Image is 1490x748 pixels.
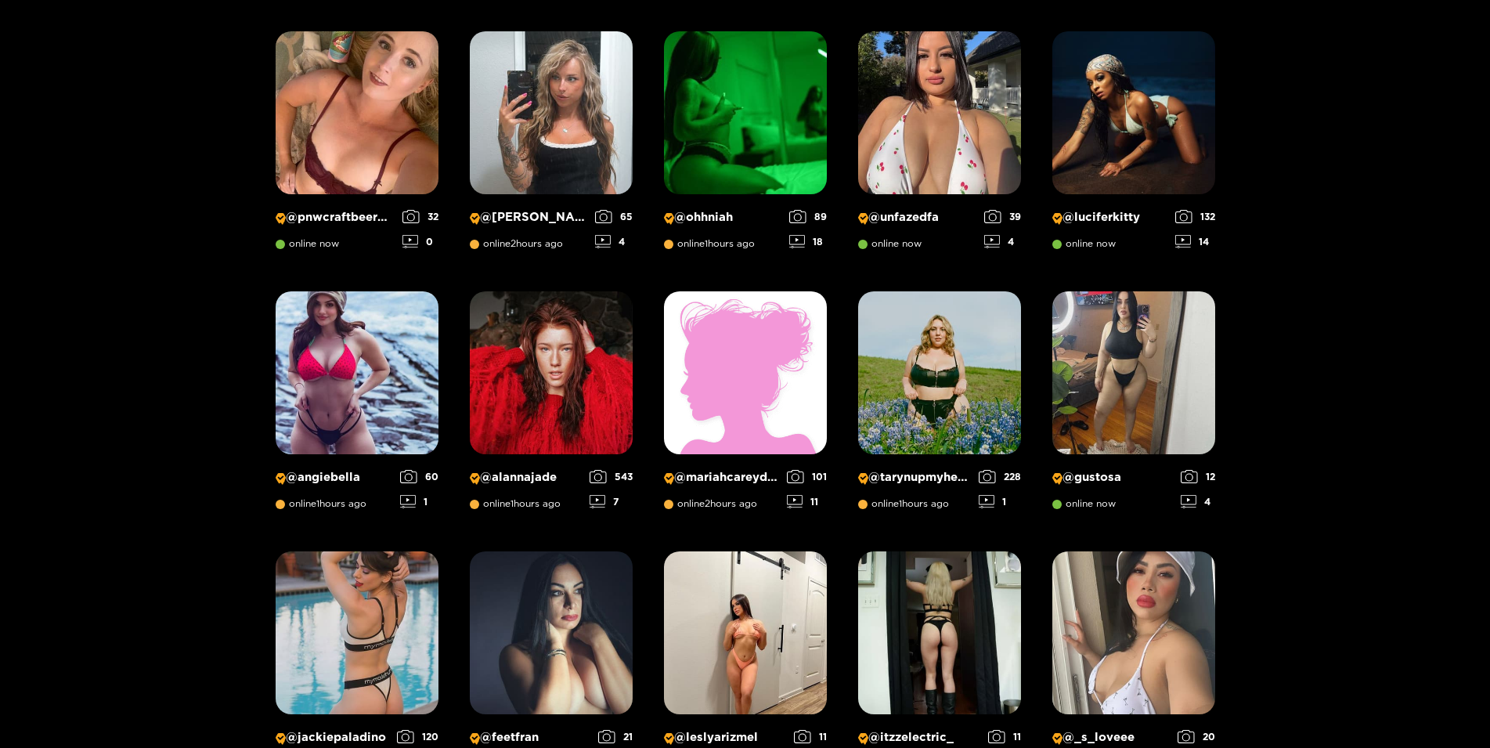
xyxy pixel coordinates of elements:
[470,210,587,225] p: @ [PERSON_NAME]
[858,730,980,745] p: @ itzzelectric_
[470,31,633,260] a: Creator Profile Image: kendra@[PERSON_NAME]online2hours ago654
[858,31,1021,194] img: Creator Profile Image: unfazedfa
[858,291,1021,520] a: Creator Profile Image: tarynupmyheartx@tarynupmyheartxonline1hours ago2281
[1181,495,1215,508] div: 4
[590,495,633,508] div: 7
[979,495,1021,508] div: 1
[1052,210,1167,225] p: @ luciferkitty
[664,31,827,194] img: Creator Profile Image: ohhniah
[470,470,582,485] p: @ alannajade
[1052,291,1215,520] a: Creator Profile Image: gustosa@gustosaonline now124
[276,291,438,520] a: Creator Profile Image: angiebella@angiebellaonline1hours ago601
[276,470,392,485] p: @ angiebella
[1052,31,1215,194] img: Creator Profile Image: luciferkitty
[1181,470,1215,483] div: 12
[402,235,438,248] div: 0
[470,31,633,194] img: Creator Profile Image: kendra
[1178,730,1215,743] div: 20
[789,235,827,248] div: 18
[794,730,827,743] div: 11
[1052,730,1170,745] p: @ _s_loveee
[988,730,1021,743] div: 11
[276,551,438,714] img: Creator Profile Image: jackiepaladino
[858,498,949,509] span: online 1 hours ago
[470,551,633,714] img: Creator Profile Image: feetfran
[595,210,633,223] div: 65
[276,31,438,194] img: Creator Profile Image: pnwcraftbeerbabe
[984,210,1021,223] div: 39
[858,470,971,485] p: @ tarynupmyheartx
[276,291,438,454] img: Creator Profile Image: angiebella
[400,495,438,508] div: 1
[787,470,827,483] div: 101
[984,235,1021,248] div: 4
[598,730,633,743] div: 21
[858,551,1021,714] img: Creator Profile Image: itzzelectric_
[979,470,1021,483] div: 228
[1052,498,1116,509] span: online now
[276,238,339,249] span: online now
[858,31,1021,260] a: Creator Profile Image: unfazedfa@unfazedfaonline now394
[858,210,976,225] p: @ unfazedfa
[1052,470,1173,485] p: @ gustosa
[1175,235,1215,248] div: 14
[1052,291,1215,454] img: Creator Profile Image: gustosa
[470,291,633,520] a: Creator Profile Image: alannajade@alannajadeonline1hours ago5437
[858,238,922,249] span: online now
[470,498,561,509] span: online 1 hours ago
[664,498,757,509] span: online 2 hours ago
[400,470,438,483] div: 60
[1052,31,1215,260] a: Creator Profile Image: luciferkitty@luciferkittyonline now13214
[664,291,827,454] img: Creator Profile Image: mariahcareydomi
[402,210,438,223] div: 32
[470,291,633,454] img: Creator Profile Image: alannajade
[664,730,786,745] p: @ leslyarizmel
[1052,551,1215,714] img: Creator Profile Image: _s_loveee
[789,210,827,223] div: 89
[590,470,633,483] div: 543
[664,291,827,520] a: Creator Profile Image: mariahcareydomi@mariahcareydomionline2hours ago10111
[664,551,827,714] img: Creator Profile Image: leslyarizmel
[664,470,779,485] p: @ mariahcareydomi
[397,730,438,743] div: 120
[276,31,438,260] a: Creator Profile Image: pnwcraftbeerbabe@pnwcraftbeerbabeonline now320
[664,238,755,249] span: online 1 hours ago
[664,210,781,225] p: @ ohhniah
[1052,238,1116,249] span: online now
[858,291,1021,454] img: Creator Profile Image: tarynupmyheartx
[276,730,389,745] p: @ jackiepaladino
[470,238,563,249] span: online 2 hours ago
[595,235,633,248] div: 4
[470,730,590,745] p: @ feetfran
[1175,210,1215,223] div: 132
[664,31,827,260] a: Creator Profile Image: ohhniah@ohhniahonline1hours ago8918
[276,498,366,509] span: online 1 hours ago
[787,495,827,508] div: 11
[276,210,395,225] p: @ pnwcraftbeerbabe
